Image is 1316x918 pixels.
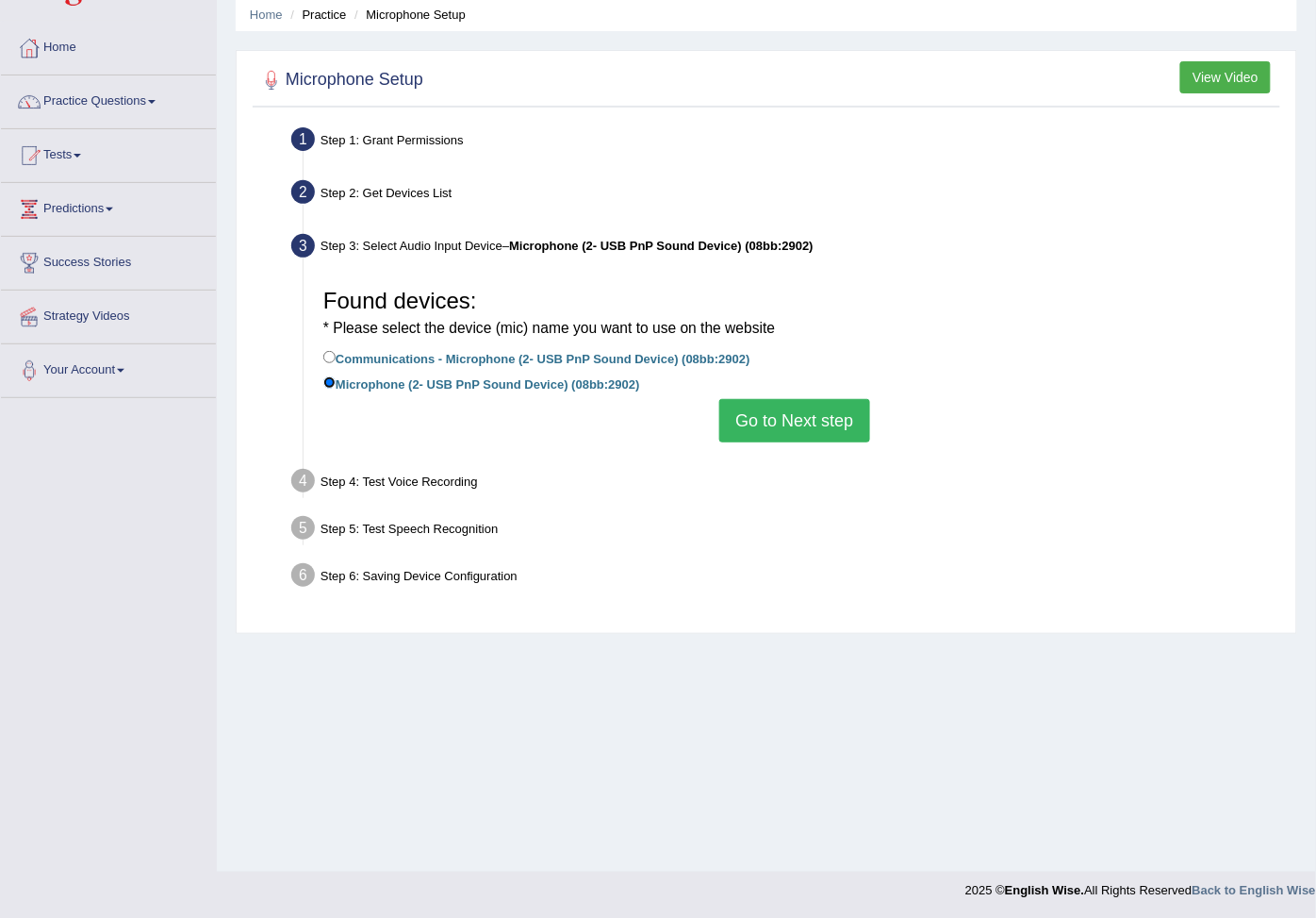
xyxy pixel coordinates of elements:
a: Predictions [1,183,216,230]
input: Microphone (2- USB PnP Sound Device) (08bb:2902) [323,376,336,389]
a: Practice Questions [1,75,216,123]
a: Success Stories [1,237,216,284]
div: Step 6: Saving Device Configuration [283,558,1288,599]
li: Microphone Setup [350,6,466,24]
button: Go to Next step [719,399,869,442]
button: View Video [1180,61,1271,93]
a: Strategy Videos [1,291,216,338]
div: Step 5: Test Speech Recognition [283,510,1288,552]
div: Step 2: Get Devices List [283,175,1288,216]
label: Communications - Microphone (2- USB PnP Sound Device) (08bb:2902) [323,347,750,368]
b: Microphone (2- USB PnP Sound Device) (08bb:2902) [509,239,814,253]
a: Home [1,22,216,69]
a: Your Account [1,344,216,392]
input: Communications - Microphone (2- USB PnP Sound Device) (08bb:2902) [323,351,336,363]
label: Microphone (2- USB PnP Sound Device) (08bb:2902) [323,373,640,393]
strong: English Wise. [1005,883,1084,897]
span: – [502,239,814,253]
li: Practice [286,6,346,24]
small: * Please select the device (mic) name you want to use on the website [323,320,775,336]
div: Step 4: Test Voice Recording [283,463,1288,505]
h2: Microphone Setup [257,66,423,94]
div: Step 3: Select Audio Input Device [283,228,1288,270]
a: Home [250,8,283,22]
a: Back to English Wise [1193,883,1316,897]
div: 2025 © All Rights Reserved [965,872,1316,899]
h3: Found devices: [323,289,1266,339]
a: Tests [1,129,216,176]
div: Step 1: Grant Permissions [283,122,1288,163]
